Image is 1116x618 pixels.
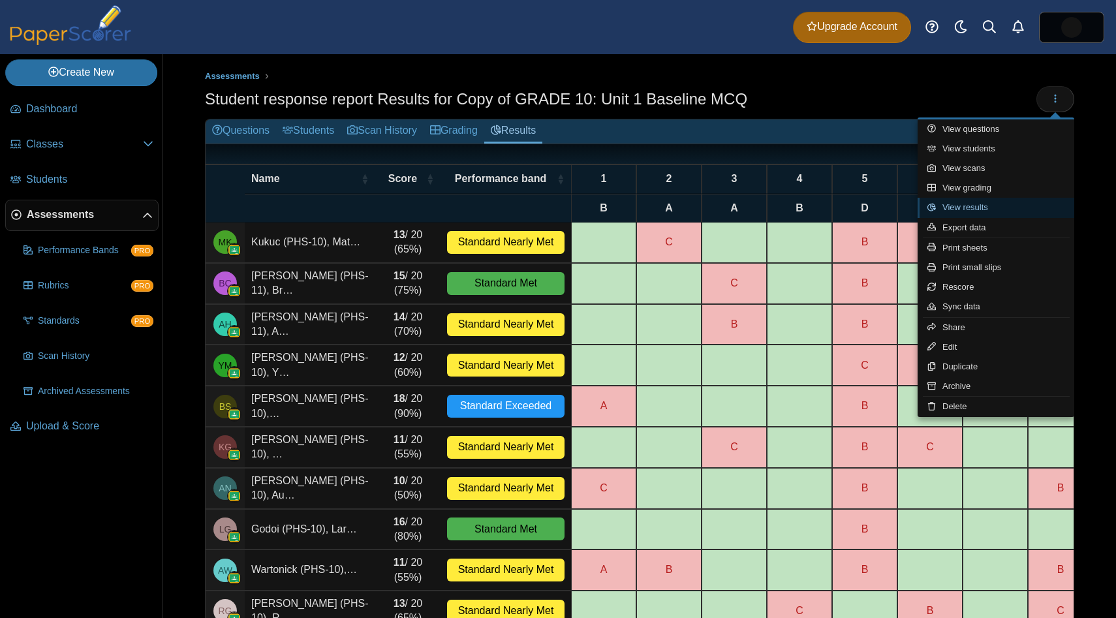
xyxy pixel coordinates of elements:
[219,606,232,615] span: Ryan Gridley (PHS-10)
[833,469,897,508] div: B
[219,402,232,411] span: Brody Schneider (PHS-10)
[774,201,825,215] span: B
[839,201,890,215] span: D
[839,172,890,186] span: 5
[251,434,369,459] span: Griswold (PHS-10), Kassidy
[918,397,1074,416] a: Delete
[918,297,1074,317] a: Sync data
[18,305,159,337] a: Standards PRO
[375,509,441,550] td: / 20 (80%)
[375,345,441,386] td: / 20 (60%)
[702,305,766,345] div: B
[218,566,232,575] span: Aiden Wartonick (PHS-10)
[5,164,159,196] a: Students
[394,557,405,568] b: 11
[228,243,241,256] img: googleClassroom-logo.png
[202,69,263,85] a: Assessments
[1029,469,1093,508] div: B
[447,477,565,500] div: Standard Nearly Met
[5,200,159,231] a: Assessments
[447,436,565,459] div: Standard Nearly Met
[251,352,369,377] span: Mercado (PHS-10), Yenaila
[394,475,405,486] b: 10
[394,229,405,240] b: 13
[219,361,232,370] span: Yenaila Mercado (PHS-10)
[447,395,565,418] div: Standard Exceeded
[228,531,241,544] img: googleClassroom-logo.png
[219,484,231,493] span: Austin Nelson (PHS-10)
[251,475,369,501] span: Nelson (PHS-10), Austin
[219,525,232,534] span: Larissa Godoi (PHS-10)
[918,238,1074,258] a: Print sheets
[1029,550,1093,590] div: B
[394,516,405,527] b: 16
[375,386,441,427] td: / 20 (90%)
[918,139,1074,159] a: View students
[228,572,241,585] img: googleClassroom-logo.png
[5,129,159,161] a: Classes
[918,377,1074,396] a: Archive
[572,386,636,426] div: A
[375,549,441,591] td: / 20 (55%)
[898,223,962,262] div: B
[709,201,760,215] span: A
[251,393,369,418] span: Schneider (PHS-10), Brody
[918,218,1074,238] a: Export data
[219,279,231,288] span: Brody Cianci (PHS-11)
[5,411,159,442] a: Upload & Score
[702,264,766,303] div: C
[375,263,441,304] td: / 20 (75%)
[643,172,694,186] span: 2
[905,172,955,186] span: 6
[833,550,897,590] div: B
[5,36,136,47] a: PaperScorer
[38,315,131,328] span: Standards
[131,280,153,292] span: PRO
[898,345,962,385] div: C
[833,427,897,467] div: B
[26,172,153,187] span: Students
[1039,12,1104,43] a: ps.JHhghvqd6R7LWXju
[5,5,136,45] img: PaperScorer
[375,304,441,345] td: / 20 (70%)
[38,385,153,398] span: Archived Assessments
[447,518,565,540] div: Standard Met
[807,20,897,34] span: Upgrade Account
[26,137,143,151] span: Classes
[375,427,441,468] td: / 20 (55%)
[918,318,1074,337] a: Share
[219,320,231,329] span: Arianna Hidalgo (PHS-11)
[447,272,565,295] div: Standard Met
[918,119,1074,139] a: View questions
[424,119,484,144] a: Grading
[394,311,405,322] b: 14
[38,279,131,292] span: Rubrics
[228,285,241,298] img: googleClassroom-logo.png
[905,201,955,215] span: D
[394,270,405,281] b: 15
[205,71,260,81] span: Assessments
[637,550,701,590] div: B
[341,119,424,144] a: Scan History
[918,357,1074,377] a: Duplicate
[637,223,701,262] div: C
[833,510,897,549] div: B
[1061,17,1082,38] span: Joseph Freer
[38,244,131,257] span: Performance Bands
[394,598,405,609] b: 13
[578,201,629,215] span: B
[228,408,241,421] img: googleClassroom-logo.png
[26,102,153,116] span: Dashboard
[918,258,1074,277] a: Print small slips
[375,223,441,263] td: / 20 (65%)
[251,236,360,247] span: Kukuc (PHS-10), Matteo
[833,223,897,262] div: B
[251,564,357,575] span: Wartonick (PHS-10), Aiden
[18,376,159,407] a: Archived Assessments
[447,354,565,377] div: Standard Nearly Met
[572,469,636,508] div: C
[833,345,897,385] div: C
[27,208,142,222] span: Assessments
[219,442,232,452] span: Kassidy Griswold (PHS-10)
[1061,17,1082,38] img: ps.JHhghvqd6R7LWXju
